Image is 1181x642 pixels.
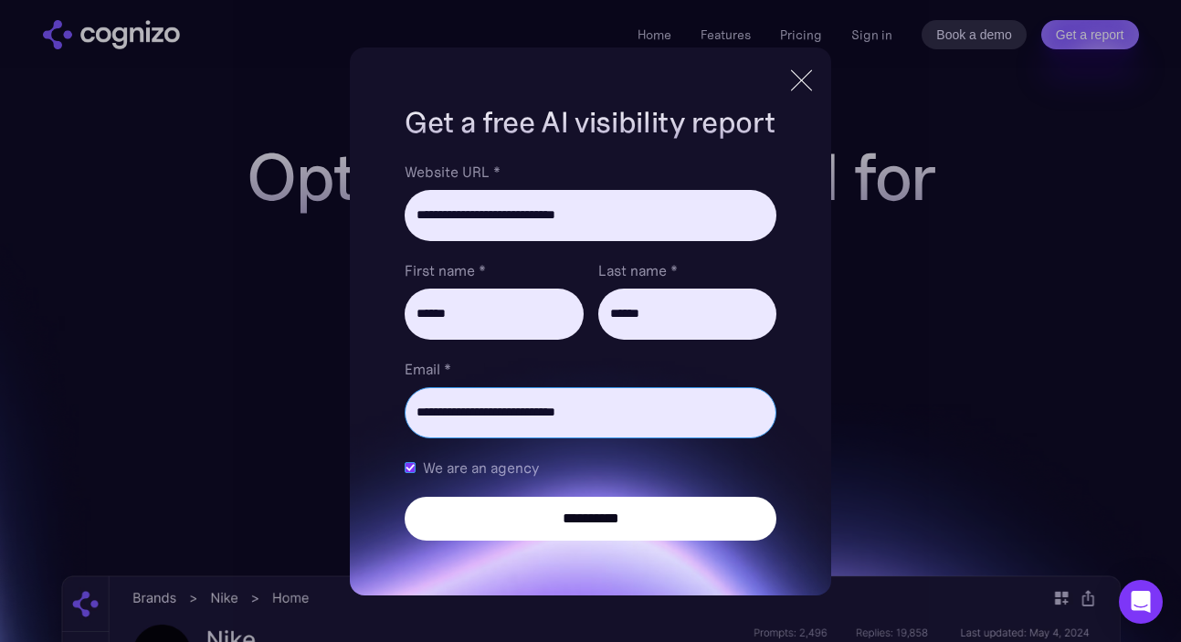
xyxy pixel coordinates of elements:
[405,102,775,142] h1: Get a free AI visibility report
[423,457,539,479] span: We are an agency
[1119,580,1163,624] div: Open Intercom Messenger
[598,259,776,281] label: Last name *
[405,259,583,281] label: First name *
[405,358,775,380] label: Email *
[405,161,775,541] form: Brand Report Form
[405,161,775,183] label: Website URL *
